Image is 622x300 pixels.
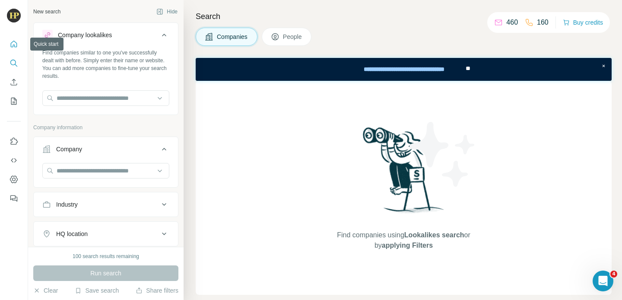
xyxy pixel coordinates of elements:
[7,153,21,168] button: Use Surfe API
[7,93,21,109] button: My lists
[33,124,178,131] p: Company information
[7,172,21,187] button: Dashboard
[33,8,60,16] div: New search
[7,9,21,22] img: Avatar
[537,17,549,28] p: 160
[34,25,178,49] button: Company lookalikes
[7,191,21,206] button: Feedback
[56,200,78,209] div: Industry
[136,286,178,295] button: Share filters
[75,286,119,295] button: Save search
[382,242,433,249] span: applying Filters
[42,49,169,80] div: Find companies similar to one you've successfully dealt with before. Simply enter their name or w...
[593,271,613,291] iframe: Intercom live chat
[7,55,21,71] button: Search
[56,230,88,238] div: HQ location
[217,32,248,41] span: Companies
[34,139,178,163] button: Company
[7,36,21,52] button: Quick start
[34,194,178,215] button: Industry
[196,58,612,81] iframe: Banner
[58,31,112,39] div: Company lookalikes
[359,125,449,221] img: Surfe Illustration - Woman searching with binoculars
[404,115,482,193] img: Surfe Illustration - Stars
[150,5,184,18] button: Hide
[283,32,303,41] span: People
[506,17,518,28] p: 460
[73,252,139,260] div: 100 search results remaining
[7,134,21,149] button: Use Surfe on LinkedIn
[563,16,603,29] button: Buy credits
[34,223,178,244] button: HQ location
[196,10,612,22] h4: Search
[56,145,82,153] div: Company
[404,231,464,239] span: Lookalikes search
[33,286,58,295] button: Clear
[334,230,473,251] span: Find companies using or by
[610,271,617,278] span: 4
[7,74,21,90] button: Enrich CSV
